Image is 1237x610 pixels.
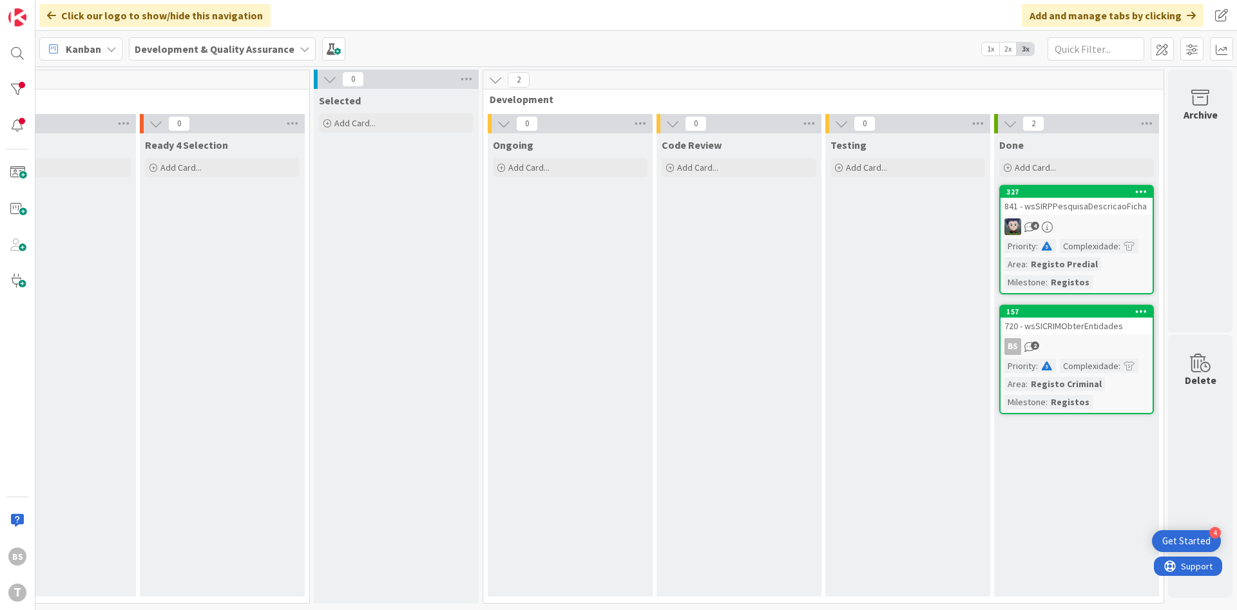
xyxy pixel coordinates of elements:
div: 841 - wsSIRPPesquisaDescricaoFicha [1001,198,1153,214]
span: : [1036,239,1038,253]
span: Ready 4 Selection [145,138,228,151]
span: 4 [1031,222,1039,230]
div: Complexidade [1060,359,1118,373]
span: Ongoing [493,138,533,151]
span: : [1118,239,1120,253]
span: 0 [854,116,876,131]
span: 2 [508,72,530,88]
div: Milestone [1004,395,1046,409]
span: Add Card... [334,117,376,129]
div: 720 - wsSICRIMObterEntidades [1001,318,1153,334]
div: Area [1004,257,1026,271]
div: Complexidade [1060,239,1118,253]
div: Milestone [1004,275,1046,289]
div: Priority [1004,359,1036,373]
div: 327841 - wsSIRPPesquisaDescricaoFicha [1001,186,1153,214]
div: Archive [1184,107,1218,122]
div: Delete [1185,372,1216,388]
span: Selected [319,94,361,107]
div: 157 [1001,306,1153,318]
div: T [8,584,26,602]
div: Add and manage tabs by clicking [1022,4,1203,27]
div: Registo Criminal [1028,377,1105,391]
span: Add Card... [508,162,550,173]
a: 327841 - wsSIRPPesquisaDescricaoFichaLSPriority:Complexidade:Area:Registo PredialMilestone:Registos [999,185,1154,294]
span: Development [490,93,1147,106]
div: 327 [1006,187,1153,196]
span: 0 [516,116,538,131]
span: Add Card... [677,162,718,173]
div: Registos [1048,395,1093,409]
div: Click our logo to show/hide this navigation [39,4,271,27]
span: 2 [1022,116,1044,131]
span: : [1118,359,1120,373]
span: Code Review [662,138,722,151]
div: BS [1004,338,1021,355]
span: : [1046,395,1048,409]
span: 3x [1017,43,1034,55]
a: 157720 - wsSICRIMObterEntidadesBSPriority:Complexidade:Area:Registo CriminalMilestone:Registos [999,305,1154,414]
div: 157 [1006,307,1153,316]
div: Area [1004,377,1026,391]
div: 157720 - wsSICRIMObterEntidades [1001,306,1153,334]
span: Testing [830,138,867,151]
span: 0 [342,71,364,87]
span: 2x [999,43,1017,55]
div: BS [8,548,26,566]
span: Support [27,2,59,17]
span: : [1026,377,1028,391]
span: 0 [685,116,707,131]
div: Registos [1048,275,1093,289]
img: LS [1004,218,1021,235]
div: 4 [1209,527,1221,539]
span: Add Card... [1015,162,1056,173]
div: Registo Predial [1028,257,1101,271]
span: Add Card... [846,162,887,173]
span: 2 [1031,341,1039,350]
span: Kanban [66,41,101,57]
div: LS [1001,218,1153,235]
span: Done [999,138,1024,151]
div: BS [1001,338,1153,355]
div: Get Started [1162,535,1211,548]
input: Quick Filter... [1048,37,1144,61]
span: : [1036,359,1038,373]
span: Add Card... [160,162,202,173]
span: : [1046,275,1048,289]
div: Priority [1004,239,1036,253]
div: 327 [1001,186,1153,198]
span: : [1026,257,1028,271]
span: 1x [982,43,999,55]
img: Visit kanbanzone.com [8,8,26,26]
b: Development & Quality Assurance [135,43,294,55]
div: Open Get Started checklist, remaining modules: 4 [1152,530,1221,552]
span: 0 [168,116,190,131]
